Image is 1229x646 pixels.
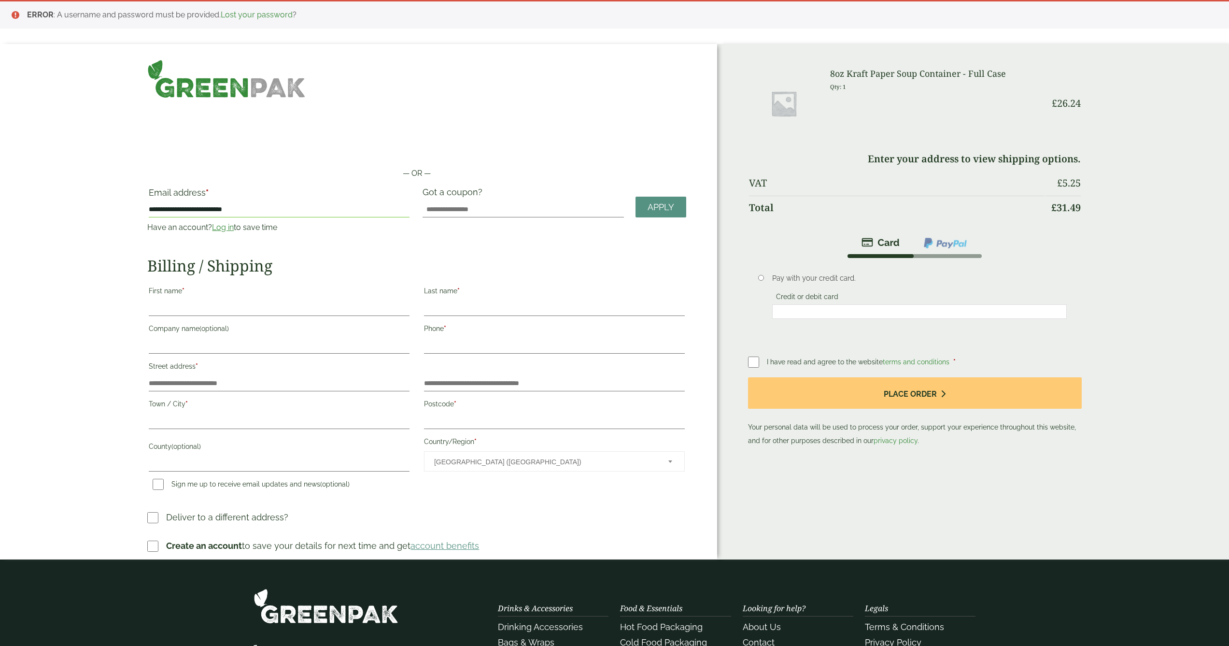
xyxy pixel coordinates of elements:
[424,284,685,301] label: Last name
[182,287,184,295] abbr: required
[424,435,685,451] label: Country/Region
[424,397,685,414] label: Postcode
[749,172,1045,195] th: VAT
[648,202,674,213] span: Apply
[147,168,686,179] p: — OR —
[424,451,685,472] span: Country/Region
[1057,176,1062,189] span: £
[149,188,410,202] label: Email address
[27,10,54,19] strong: ERROR
[185,400,188,408] abbr: required
[772,273,1067,284] p: Pay with your credit card.
[953,358,956,366] abbr: required
[149,480,353,491] label: Sign me up to receive email updates and news
[423,187,486,202] label: Got a coupon?
[749,69,819,138] img: Placeholder
[775,307,1064,316] iframe: Secure card payment input frame
[254,589,398,624] img: GreenPak Supplies
[883,358,949,366] a: terms and conditions
[221,10,293,19] a: Lost your password
[171,443,201,450] span: (optional)
[147,222,411,233] p: Have an account? to save time
[212,223,234,232] a: Log in
[830,83,846,90] small: Qty: 1
[862,237,900,248] img: stripe.png
[830,69,1045,79] h3: 8oz Kraft Paper Soup Container - Full Case
[865,622,944,632] a: Terms & Conditions
[444,325,446,332] abbr: required
[196,362,198,370] abbr: required
[166,539,479,552] p: to save your details for next time and get
[149,322,410,338] label: Company name
[1052,97,1081,110] bdi: 26.24
[27,9,1214,21] li: : A username and password must be provided. ?
[1051,201,1081,214] bdi: 31.49
[1051,201,1057,214] span: £
[457,287,460,295] abbr: required
[498,622,583,632] a: Drinking Accessories
[147,257,686,275] h2: Billing / Shipping
[206,187,209,198] abbr: required
[166,511,288,524] p: Deliver to a different address?
[749,196,1045,219] th: Total
[434,452,655,472] span: United Kingdom (UK)
[454,400,456,408] abbr: required
[166,541,242,551] strong: Create an account
[1057,176,1081,189] bdi: 5.25
[620,622,703,632] a: Hot Food Packaging
[410,541,479,551] a: account benefits
[874,437,918,445] a: privacy policy
[636,197,686,217] a: Apply
[772,293,842,303] label: Credit or debit card
[748,377,1082,447] p: Your personal data will be used to process your order, support your experience throughout this we...
[199,325,229,332] span: (optional)
[149,440,410,456] label: County
[743,622,781,632] a: About Us
[320,480,350,488] span: (optional)
[923,237,968,249] img: ppcp-gateway.png
[767,358,951,366] span: I have read and agree to the website
[149,397,410,414] label: Town / City
[749,147,1081,171] td: Enter your address to view shipping options.
[153,479,164,490] input: Sign me up to receive email updates and news(optional)
[474,438,477,445] abbr: required
[147,137,686,156] iframe: Secure payment button frame
[149,359,410,376] label: Street address
[1052,97,1057,110] span: £
[748,377,1082,409] button: Place order
[147,59,305,98] img: GreenPak Supplies
[424,322,685,338] label: Phone
[149,284,410,301] label: First name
